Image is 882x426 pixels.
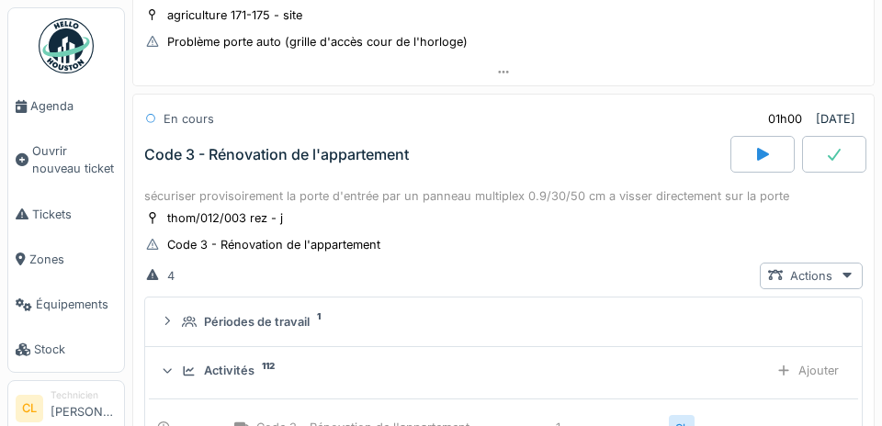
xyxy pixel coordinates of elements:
[167,6,302,24] div: agriculture 171-175 - site
[34,341,117,358] span: Stock
[167,267,175,285] div: 4
[8,237,124,282] a: Zones
[167,236,380,253] div: Code 3 - Rénovation de l'appartement
[760,263,863,289] div: Actions
[8,327,124,372] a: Stock
[36,296,117,313] span: Équipements
[204,362,254,379] div: Activités
[164,110,214,128] div: En cours
[32,142,117,177] span: Ouvrir nouveau ticket
[51,388,117,402] div: Technicien
[32,206,117,223] span: Tickets
[167,33,468,50] div: Problème porte auto (grille d'accès cour de l'horloge)
[39,18,94,73] img: Badge_color-CXgf-gQk.svg
[144,146,409,163] div: Code 3 - Rénovation de l'appartement
[29,251,117,268] span: Zones
[8,84,124,129] a: Agenda
[144,187,863,205] div: sécuriser provisoirement la porte d'entrée par un panneau multiplex 0.9/30/50 cm a visser directe...
[153,305,854,339] summary: Périodes de travail1
[8,192,124,237] a: Tickets
[30,97,117,115] span: Agenda
[167,209,283,227] div: thom/012/003 rez - j
[768,357,847,384] div: Ajouter
[153,354,854,388] summary: Activités112Ajouter
[768,110,802,128] div: 01h00
[816,110,855,128] div: [DATE]
[8,129,124,191] a: Ouvrir nouveau ticket
[204,313,310,331] div: Périodes de travail
[8,282,124,327] a: Équipements
[16,395,43,422] li: CL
